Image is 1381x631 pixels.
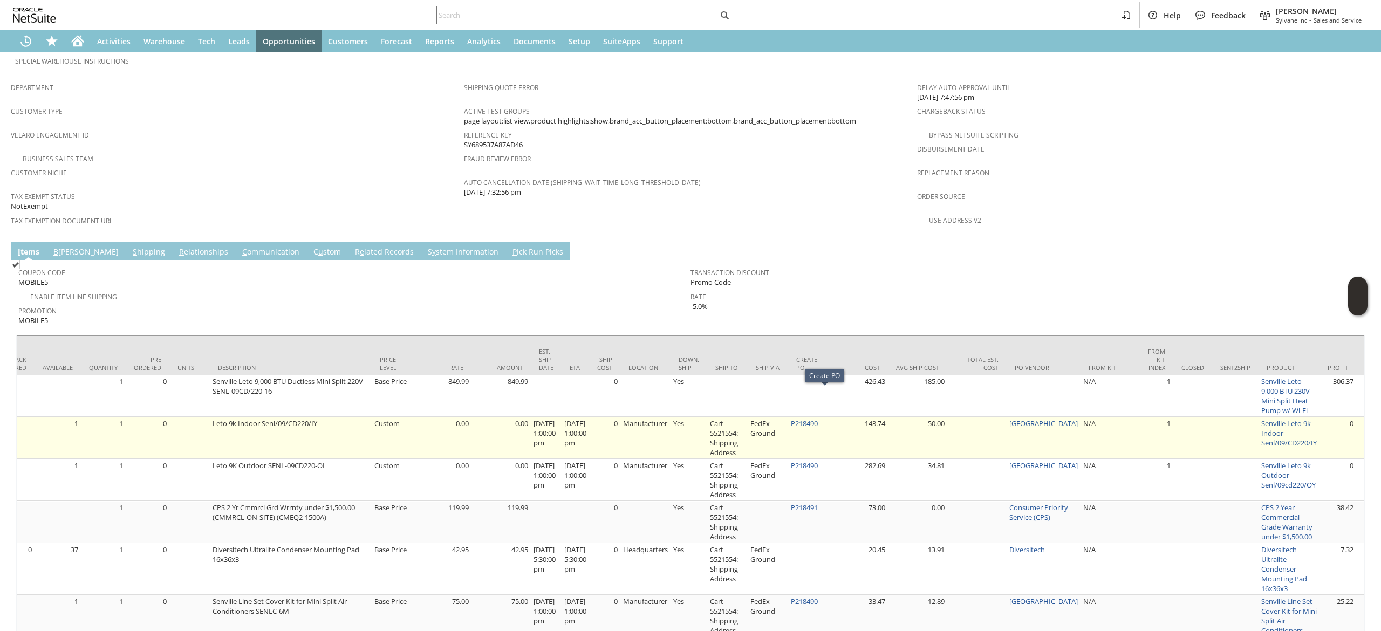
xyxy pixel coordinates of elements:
[19,35,32,47] svg: Recent Records
[374,30,419,52] a: Forecast
[1328,363,1348,372] div: Profit
[1081,501,1140,543] td: N/A
[620,543,671,595] td: Headquarters
[360,246,364,257] span: e
[507,30,562,52] a: Documents
[1261,503,1312,541] a: CPS 2 Year Commercial Grade Warranty under $1,500.00
[81,417,126,459] td: 1
[130,246,168,258] a: Shipping
[562,459,589,501] td: [DATE] 1:00:00 pm
[829,501,888,543] td: 73.00
[1309,16,1311,24] span: -
[13,30,39,52] a: Recent Records
[569,36,590,46] span: Setup
[198,36,215,46] span: Tech
[419,30,461,52] a: Reports
[690,277,731,287] span: Promo Code
[1164,10,1181,20] span: Help
[126,375,169,417] td: 0
[1276,16,1307,24] span: Sylvane Inc
[210,501,372,543] td: CPS 2 Yr Cmmrcl Grd Wrrnty under $1,500.00 (CMMRCL-ON-SITE) (CMEQ2-1500A)
[240,246,302,258] a: Communication
[471,375,531,417] td: 849.99
[829,375,888,417] td: 426.43
[929,216,981,225] a: Use Address V2
[372,501,412,543] td: Base Price
[671,417,707,459] td: Yes
[461,30,507,52] a: Analytics
[210,459,372,501] td: Leto 9K Outdoor SENL-09CD220-OL
[748,459,788,501] td: FedEx Ground
[888,375,947,417] td: 185.00
[137,30,192,52] a: Warehouse
[531,459,562,501] td: [DATE] 1:00:00 pm
[412,417,471,459] td: 0.00
[707,459,748,501] td: Cart 5521554: Shipping Address
[653,36,683,46] span: Support
[412,375,471,417] td: 849.99
[81,543,126,595] td: 1
[718,9,731,22] svg: Search
[318,246,323,257] span: u
[1009,419,1078,428] a: [GEOGRAPHIC_DATA]
[690,292,706,301] a: Rate
[1140,417,1173,459] td: 1
[81,501,126,543] td: 1
[671,501,707,543] td: Yes
[1081,417,1140,459] td: N/A
[917,83,1010,92] a: Delay Auto-Approval Until
[412,459,471,501] td: 0.00
[1320,501,1356,543] td: 38.42
[18,306,57,315] a: Promotion
[597,30,647,52] a: SuiteApps
[620,417,671,459] td: Manufacturer
[589,417,620,459] td: 0
[671,543,707,595] td: Yes
[11,260,20,269] img: Checked
[15,57,129,66] a: Special Warehouse Instructions
[126,543,169,595] td: 0
[39,30,65,52] div: Shortcuts
[1009,545,1045,554] a: Diversitech
[89,363,118,372] div: Quantity
[464,140,523,150] span: SY689537A87AD46
[829,417,888,459] td: 143.74
[512,246,517,257] span: P
[1267,363,1311,372] div: Product
[425,246,501,258] a: System Information
[917,145,985,154] a: Disbursement Date
[464,116,856,126] span: page layout:list view,product highlights:show,brand_acc_button_placement:bottom,brand_acc_button_...
[412,543,471,595] td: 42.95
[791,461,818,470] a: P218490
[218,363,364,372] div: Description
[15,246,42,258] a: Items
[539,347,553,372] div: Est. Ship Date
[1081,543,1140,595] td: N/A
[471,501,531,543] td: 119.99
[464,83,538,92] a: Shipping Quote Error
[311,246,344,258] a: Custom
[748,543,788,595] td: FedEx Ground
[1320,375,1356,417] td: 306.37
[597,355,612,372] div: Ship Cost
[1009,461,1078,470] a: [GEOGRAPHIC_DATA]
[562,30,597,52] a: Setup
[11,216,113,225] a: Tax Exemption Document URL
[829,543,888,595] td: 20.45
[256,30,322,52] a: Opportunities
[562,417,589,459] td: [DATE] 1:00:00 pm
[570,363,581,372] div: ETA
[791,419,818,428] a: P218490
[1220,363,1250,372] div: Sent2Ship
[464,131,512,140] a: Reference Key
[917,192,965,201] a: Order Source
[1211,10,1246,20] span: Feedback
[11,168,67,177] a: Customer Niche
[11,83,53,92] a: Department
[328,36,368,46] span: Customers
[65,30,91,52] a: Home
[1261,461,1316,490] a: Senville Leto 9k Outdoor Senl/09cd220/OY
[589,501,620,543] td: 0
[791,503,818,512] a: P218491
[1314,16,1362,24] span: Sales and Service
